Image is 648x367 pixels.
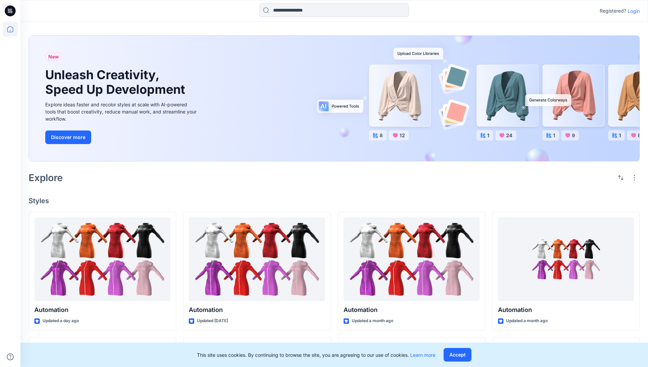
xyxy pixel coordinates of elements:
[45,101,198,122] div: Explore ideas faster and recolor styles at scale with AI-powered tools that boost creativity, red...
[344,305,480,315] p: Automation
[34,217,170,301] a: Automation
[189,217,325,301] a: Automation
[506,317,548,325] p: Updated a month ago
[34,305,170,315] p: Automation
[197,317,228,325] p: Updated [DATE]
[45,130,91,144] button: Discover more
[628,7,640,15] p: Login
[43,317,79,325] p: Updated a day ago
[197,351,435,359] p: This site uses cookies. By continuing to browse the site, you are agreeing to our use of cookies.
[600,7,626,15] p: Registered?
[352,317,393,325] p: Updated a month ago
[45,130,198,144] a: Discover more
[189,305,325,315] p: Automation
[410,352,435,358] a: Learn more
[48,53,59,61] span: New
[498,305,634,315] p: Automation
[498,217,634,301] a: Automation
[444,348,471,362] button: Accept
[344,217,480,301] a: Automation
[45,68,188,97] h1: Unleash Creativity, Speed Up Development
[29,172,63,183] h2: Explore
[29,197,640,205] h4: Styles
